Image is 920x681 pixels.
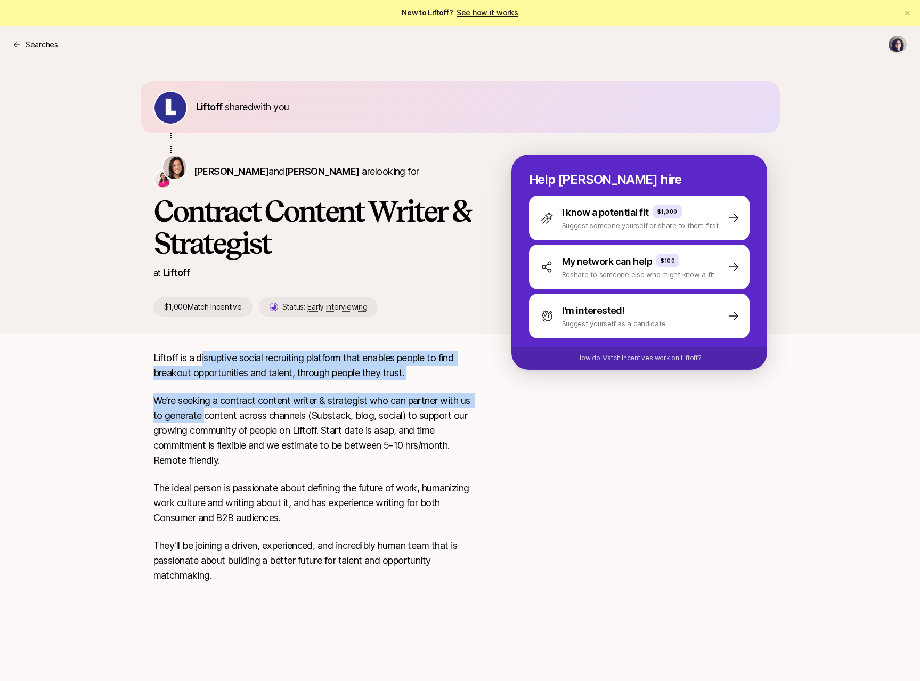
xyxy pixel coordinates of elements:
p: Suggest someone yourself or share to them first [562,220,719,231]
p: $100 [661,256,675,265]
span: Early interviewing [307,302,367,312]
img: Eleanor Morgan [163,156,186,179]
p: Help [PERSON_NAME] hire [529,172,750,187]
p: Searches [26,38,58,51]
p: We’re seeking a contract content writer & strategist who can partner with us to generate content ... [153,393,477,468]
span: [PERSON_NAME] [284,166,360,177]
p: Liftoff [163,265,190,280]
img: ACg8ocKIuO9-sklR2KvA8ZVJz4iZ_g9wtBiQREC3t8A94l4CTg=s160-c [154,92,186,124]
button: Isabel Sousa [888,35,907,54]
p: are looking for [194,164,419,179]
p: $1,000 [657,207,678,216]
span: New to Liftoff? [402,6,518,19]
p: $1,000 Match Incentive [153,297,253,317]
img: Isabel Sousa [889,36,907,54]
a: See how it works [457,8,518,17]
p: Reshare to someone else who might know a fit [562,269,715,280]
span: and [268,166,359,177]
img: Emma Frane [154,171,172,188]
p: Suggest yourself as a candidate [562,318,666,329]
p: at [153,266,161,280]
span: with you [253,101,289,112]
p: I know a potential fit [562,205,649,220]
p: Status: [282,301,368,313]
p: I'm interested! [562,303,625,318]
p: My network can help [562,254,653,269]
p: Liftoff is a disruptive social recruiting platform that enables people to find breakout opportuni... [153,351,477,380]
p: The ideal person is passionate about defining the future of work, humanizing work culture and wri... [153,481,477,525]
span: Liftoff [196,101,223,112]
p: They'll be joining a driven, experienced, and incredibly human team that is passionate about buil... [153,538,477,583]
span: [PERSON_NAME] [194,166,269,177]
p: shared [196,100,294,115]
p: How do Match Incentives work on Liftoff? [576,353,701,363]
h1: Contract Content Writer & Strategist [153,195,477,259]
